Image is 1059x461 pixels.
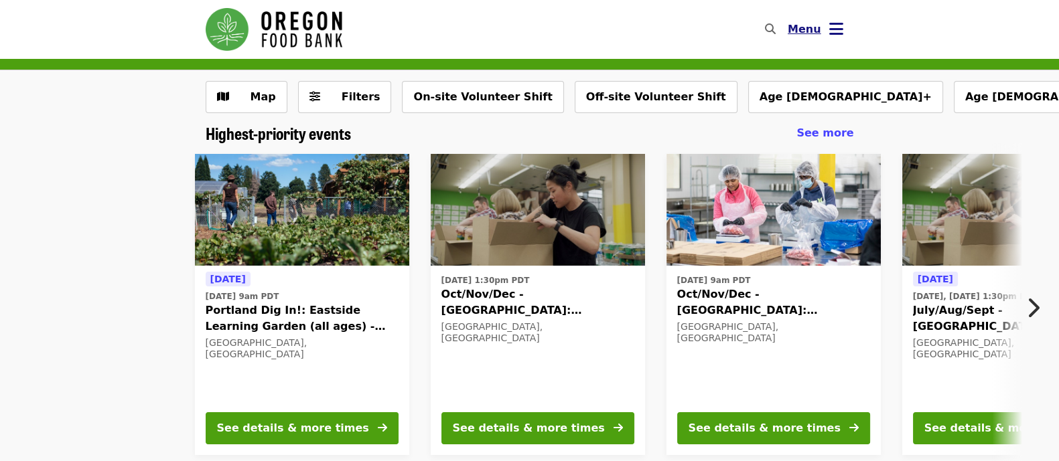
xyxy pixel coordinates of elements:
span: [DATE] [210,274,246,284]
button: See details & more times [441,412,634,444]
i: arrow-right icon [378,422,387,434]
button: Toggle account menu [777,13,854,45]
span: Filters [342,90,380,103]
a: See details for "Portland Dig In!: Eastside Learning Garden (all ages) - Aug/Sept/Oct" [195,154,409,455]
i: chevron-right icon [1026,295,1040,320]
a: Highest-priority events [206,124,351,143]
span: Menu [788,23,821,35]
button: Show map view [206,81,287,113]
div: See details & more times [453,420,605,436]
button: Filters (0 selected) [298,81,392,113]
span: Highest-priority events [206,121,351,145]
a: See details for "Oct/Nov/Dec - Portland: Repack/Sort (age 8+)" [431,154,645,455]
span: See more [796,126,853,139]
button: See details & more times [206,412,399,444]
time: [DATE], [DATE] 1:30pm PDT [913,290,1038,302]
time: [DATE] 9am PDT [677,274,751,286]
time: [DATE] 1:30pm PDT [441,274,530,286]
button: Age [DEMOGRAPHIC_DATA]+ [748,81,943,113]
span: Oct/Nov/Dec - [GEOGRAPHIC_DATA]: Repack/Sort (age [DEMOGRAPHIC_DATA]+) [677,286,870,318]
a: See more [796,125,853,141]
span: Portland Dig In!: Eastside Learning Garden (all ages) - Aug/Sept/Oct [206,302,399,335]
div: Highest-priority events [195,124,865,143]
div: [GEOGRAPHIC_DATA], [GEOGRAPHIC_DATA] [441,321,634,344]
time: [DATE] 9am PDT [206,290,279,302]
span: Oct/Nov/Dec - [GEOGRAPHIC_DATA]: Repack/Sort (age [DEMOGRAPHIC_DATA]+) [441,286,634,318]
i: map icon [217,90,229,103]
i: search icon [765,23,776,35]
div: [GEOGRAPHIC_DATA], [GEOGRAPHIC_DATA] [677,321,870,344]
i: sliders-h icon [309,90,320,103]
i: arrow-right icon [614,422,623,434]
button: Next item [1015,289,1059,327]
span: Map [251,90,276,103]
span: [DATE] [918,274,953,284]
button: Off-site Volunteer Shift [575,81,737,113]
div: [GEOGRAPHIC_DATA], [GEOGRAPHIC_DATA] [206,337,399,360]
img: Oregon Food Bank - Home [206,8,342,51]
i: bars icon [829,19,843,39]
div: See details & more times [217,420,369,436]
img: Oct/Nov/Dec - Beaverton: Repack/Sort (age 10+) organized by Oregon Food Bank [666,154,881,266]
input: Search [784,13,794,45]
img: Portland Dig In!: Eastside Learning Garden (all ages) - Aug/Sept/Oct organized by Oregon Food Bank [195,154,409,266]
div: See details & more times [689,420,841,436]
button: On-site Volunteer Shift [402,81,563,113]
button: See details & more times [677,412,870,444]
img: Oct/Nov/Dec - Portland: Repack/Sort (age 8+) organized by Oregon Food Bank [431,154,645,266]
i: arrow-right icon [849,422,859,434]
a: See details for "Oct/Nov/Dec - Beaverton: Repack/Sort (age 10+)" [666,154,881,455]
